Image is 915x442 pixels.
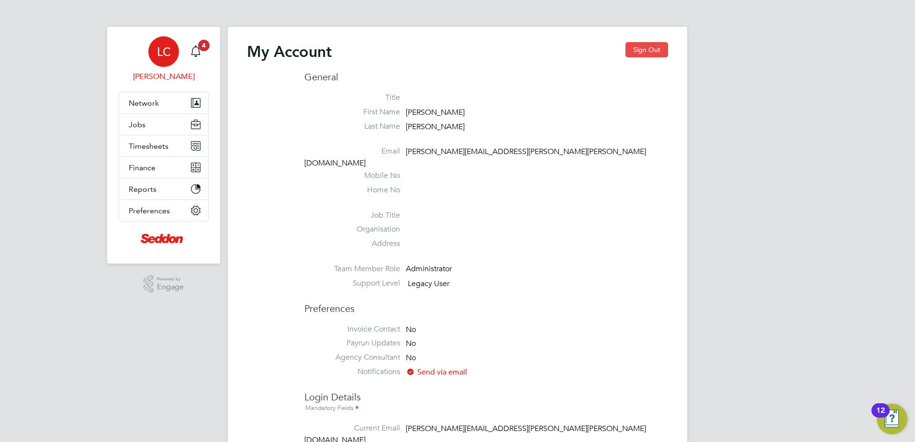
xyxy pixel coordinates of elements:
[157,45,171,58] span: LC
[107,27,220,264] nav: Main navigation
[406,339,416,349] span: No
[304,423,400,433] label: Current Email
[406,367,467,377] span: Send via email
[119,200,208,221] button: Preferences
[304,381,668,414] h3: Login Details
[408,279,449,288] span: Legacy User
[304,210,400,221] label: Job Title
[119,114,208,135] button: Jobs
[157,283,184,291] span: Engage
[406,122,465,132] span: [PERSON_NAME]
[186,36,205,67] a: 4
[406,264,497,274] div: Administrator
[304,146,400,156] label: Email
[625,42,668,57] button: Sign Out
[304,93,400,103] label: Title
[304,324,400,334] label: Invoice Contact
[144,275,184,293] a: Powered byEngage
[304,367,400,377] label: Notifications
[877,404,907,434] button: Open Resource Center, 12 new notifications
[406,108,465,117] span: [PERSON_NAME]
[129,99,159,108] span: Network
[129,185,156,194] span: Reports
[119,36,209,82] a: LC[PERSON_NAME]
[304,171,400,181] label: Mobile No
[119,92,208,113] button: Network
[129,142,168,151] span: Timesheets
[304,278,400,288] label: Support Level
[304,122,400,132] label: Last Name
[247,42,332,61] h2: My Account
[119,135,208,156] button: Timesheets
[304,353,400,363] label: Agency Consultant
[304,293,668,315] h3: Preferences
[119,71,209,82] span: Lucy Cullen
[141,231,187,246] img: seddonconstruction-logo-retina.png
[304,185,400,195] label: Home No
[157,275,184,283] span: Powered by
[876,410,885,423] div: 12
[129,120,145,129] span: Jobs
[406,325,416,334] span: No
[304,224,400,234] label: Organisation
[198,40,210,51] span: 4
[304,338,400,348] label: Payrun Updates
[129,163,156,172] span: Finance
[119,178,208,199] button: Reports
[129,206,170,215] span: Preferences
[304,71,668,83] h3: General
[119,231,209,246] a: Go to home page
[304,239,400,249] label: Address
[304,107,400,117] label: First Name
[304,264,400,274] label: Team Member Role
[119,157,208,178] button: Finance
[304,147,646,168] span: [PERSON_NAME][EMAIL_ADDRESS][PERSON_NAME][PERSON_NAME][DOMAIN_NAME]
[304,403,668,414] div: Mandatory Fields
[406,353,416,363] span: No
